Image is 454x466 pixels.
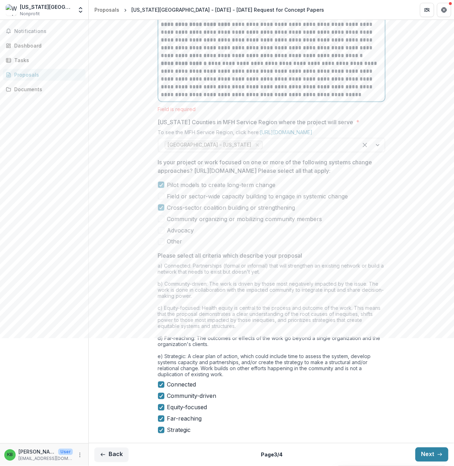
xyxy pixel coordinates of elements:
[20,3,73,11] div: [US_STATE][GEOGRAPHIC_DATA]
[14,71,80,78] div: Proposals
[420,3,434,17] button: Partners
[6,4,17,16] img: Washington County Memorial Hospital
[3,83,86,95] a: Documents
[3,26,86,37] button: Notifications
[168,142,252,148] span: [GEOGRAPHIC_DATA] - [US_STATE]
[3,40,86,51] a: Dashboard
[7,453,13,457] div: Kelly Brueggen
[158,118,354,126] p: [US_STATE] Counties in MFH Service Region where the project will serve
[158,263,385,380] div: a) Connected: Partnerships (formal or informal) that will strengthen an existing network or build...
[415,448,448,462] button: Next
[167,215,322,223] span: Community organizing or mobilizing community members
[167,426,191,434] span: Strategic
[14,86,80,93] div: Documents
[167,237,182,246] span: Other
[3,69,86,81] a: Proposals
[94,6,119,13] div: Proposals
[20,11,40,17] span: Nonprofit
[76,451,84,459] button: More
[167,392,217,400] span: Community-driven
[167,226,194,235] span: Advocacy
[158,158,381,175] p: Is your project or work focused on one or more of the following systems change approaches? [URL][...
[359,139,371,151] div: Clear selected options
[437,3,451,17] button: Get Help
[94,448,128,462] button: Back
[14,28,83,34] span: Notifications
[158,252,302,260] p: Please select all criteria which describe your proposal
[167,203,295,212] span: Cross-sector coalition building or strengthening
[18,448,55,455] p: [PERSON_NAME]
[167,415,202,423] span: Far-reaching
[14,42,80,49] div: Dashboard
[14,56,80,64] div: Tasks
[76,3,86,17] button: Open entity switcher
[92,5,122,15] a: Proposals
[254,142,261,149] div: Remove Saint Louis Metropolitan Region - Washington
[261,451,283,458] p: Page 3 / 4
[167,380,196,389] span: Connected
[167,192,348,201] span: Field or sector-wide capacity building to engage in systemic change
[167,403,207,412] span: Equity-focused
[18,455,73,462] p: [EMAIL_ADDRESS][DOMAIN_NAME]
[260,129,313,135] a: [URL][DOMAIN_NAME]
[167,181,276,189] span: Pilot models to create long-term change
[158,129,385,138] div: To see the MFH Service Region, click here:
[158,106,385,112] div: Field is required
[3,54,86,66] a: Tasks
[58,449,73,455] p: User
[131,6,324,13] div: [US_STATE][GEOGRAPHIC_DATA] - [DATE] - [DATE] Request for Concept Papers
[92,5,327,15] nav: breadcrumb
